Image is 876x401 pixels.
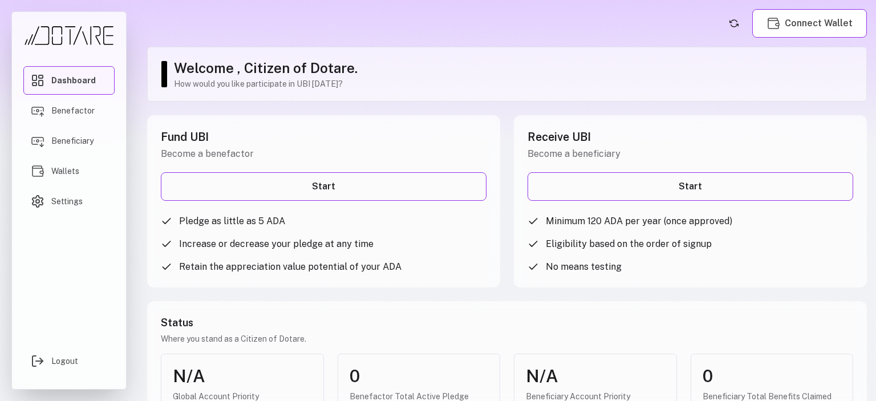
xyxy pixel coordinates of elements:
span: Logout [51,355,78,367]
img: Beneficiary [31,134,44,148]
a: Start [528,172,853,201]
p: Become a benefactor [161,147,486,161]
img: Dotare Logo [23,26,115,46]
button: Connect Wallet [752,9,867,38]
div: N/A [526,366,665,386]
span: Retain the appreciation value potential of your ADA [179,260,401,274]
span: Benefactor [51,105,95,116]
span: Wallets [51,165,79,177]
h2: Receive UBI [528,129,853,145]
p: Where you stand as a Citizen of Dotare. [161,333,853,345]
div: N/A [173,366,312,386]
span: Settings [51,196,83,207]
span: Eligibility based on the order of signup [546,237,712,251]
a: Start [161,172,486,201]
span: No means testing [546,260,622,274]
h3: Status [161,315,853,331]
span: Increase or decrease your pledge at any time [179,237,374,251]
img: Wallets [31,164,44,178]
span: Pledge as little as 5 ADA [179,214,285,228]
span: Beneficiary [51,135,94,147]
span: Minimum 120 ADA per year (once approved) [546,214,732,228]
div: 0 [703,366,842,386]
img: Benefactor [31,104,44,118]
h1: Welcome , Citizen of Dotare. [174,59,855,77]
h2: Fund UBI [161,129,486,145]
p: How would you like participate in UBI [DATE]? [174,78,855,90]
img: Wallets [766,17,780,30]
span: Dashboard [51,75,96,86]
div: 0 [350,366,489,386]
p: Become a beneficiary [528,147,853,161]
button: Refresh account status [725,14,743,33]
